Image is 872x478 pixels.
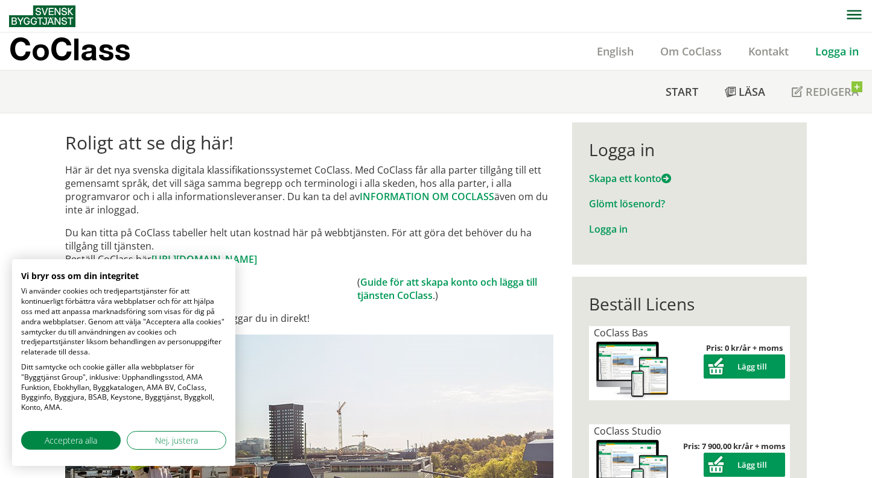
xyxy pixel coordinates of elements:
[155,434,198,447] span: Nej, justera
[21,431,121,450] button: Acceptera alla cookies
[589,172,671,185] a: Skapa ett konto
[357,275,537,302] a: Guide för att skapa konto och lägga till tjänsten CoClass
[360,190,494,203] a: INFORMATION OM COCLASS
[21,362,226,413] p: Ditt samtycke och cookie gäller alla webbplatser för "Byggtjänst Group", inklusive: Upphandlingss...
[65,163,553,216] p: Här är det nya svenska digitala klassifikationssystemet CoClass. Med CoClass får alla parter till...
[594,339,671,400] img: coclass-license.jpg
[151,253,257,266] a: [URL][DOMAIN_NAME]
[9,33,156,70] a: CoClass
[802,44,872,58] a: Logga in
[704,361,785,372] a: Lägg till
[127,431,226,450] button: Justera cookie preferenser
[711,71,778,113] a: Läsa
[589,222,628,236] a: Logga in
[706,342,783,353] strong: Pris: 0 kr/år + moms
[704,459,785,470] a: Lägg till
[357,275,553,302] td: ( .)
[589,197,665,210] a: Glömt lösenord?
[647,44,735,58] a: Om CoClass
[45,434,97,447] span: Acceptera alla
[704,354,785,379] button: Lägg till
[666,84,698,99] span: Start
[683,441,785,451] strong: Pris: 7 900,00 kr/år + moms
[739,84,765,99] span: Läsa
[65,132,553,154] h1: Roligt att se dig här!
[21,286,226,357] p: Vi använder cookies och tredjepartstjänster för att kontinuerligt förbättra våra webbplatser och ...
[589,294,790,314] div: Beställ Licens
[589,139,790,160] div: Logga in
[9,5,75,27] img: Svensk Byggtjänst
[594,424,661,438] span: CoClass Studio
[652,71,711,113] a: Start
[65,226,553,266] p: Du kan titta på CoClass tabeller helt utan kostnad här på webbtjänsten. För att göra det behöver ...
[9,42,130,56] p: CoClass
[735,44,802,58] a: Kontakt
[594,326,648,339] span: CoClass Bas
[21,271,226,281] h2: Vi bryr oss om din integritet
[704,453,785,477] button: Lägg till
[65,312,553,325] p: Om du redan har tjänsten CoClass loggar du in direkt!
[584,44,647,58] a: English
